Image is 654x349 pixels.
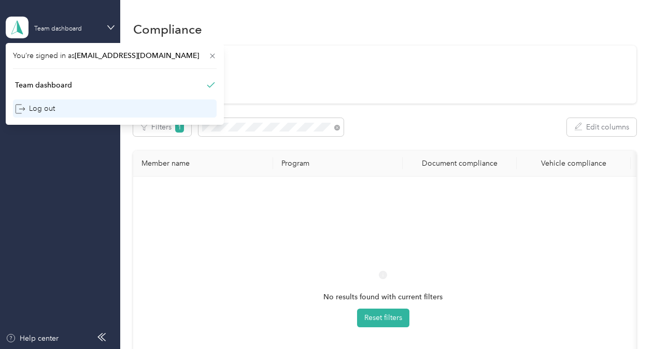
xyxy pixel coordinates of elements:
[6,333,59,344] button: Help center
[15,80,72,91] div: Team dashboard
[323,292,443,303] span: No results found with current filters
[75,51,199,60] span: [EMAIL_ADDRESS][DOMAIN_NAME]
[525,159,622,168] div: Vehicle compliance
[13,50,217,61] span: You’re signed in as
[357,309,409,327] button: Reset filters
[133,118,192,136] button: Filters1
[567,118,636,136] button: Edit columns
[411,159,508,168] div: Document compliance
[175,121,184,133] span: 1
[133,24,202,35] h1: Compliance
[596,291,654,349] iframe: Everlance-gr Chat Button Frame
[133,151,273,177] th: Member name
[34,26,82,32] div: Team dashboard
[273,151,403,177] th: Program
[15,103,55,114] div: Log out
